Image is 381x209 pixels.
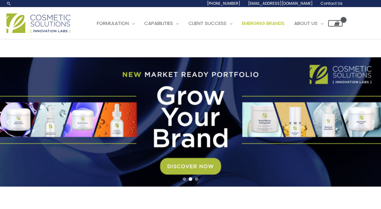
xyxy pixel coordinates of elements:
[207,1,240,6] span: [PHONE_NUMBER]
[6,13,70,33] img: Cosmetic Solutions Logo
[92,14,139,33] a: Formulation
[289,14,328,33] a: About Us
[87,14,343,33] nav: Site Navigation
[368,117,378,127] button: Next slide
[144,20,173,27] span: Capabilities
[189,177,192,181] span: Go to slide 2
[188,20,227,27] span: Client Success
[3,117,13,127] button: Previous slide
[184,14,237,33] a: Client Success
[248,1,313,6] span: [EMAIL_ADDRESS][DOMAIN_NAME]
[139,14,184,33] a: Capabilities
[242,20,285,27] span: Emerging Brands
[294,20,318,27] span: About Us
[97,20,129,27] span: Formulation
[195,177,198,181] span: Go to slide 3
[6,1,12,6] a: Search icon link
[183,177,186,181] span: Go to slide 1
[237,14,289,33] a: Emerging Brands
[320,1,343,6] span: Contact Us
[328,20,343,27] a: View Shopping Cart, empty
